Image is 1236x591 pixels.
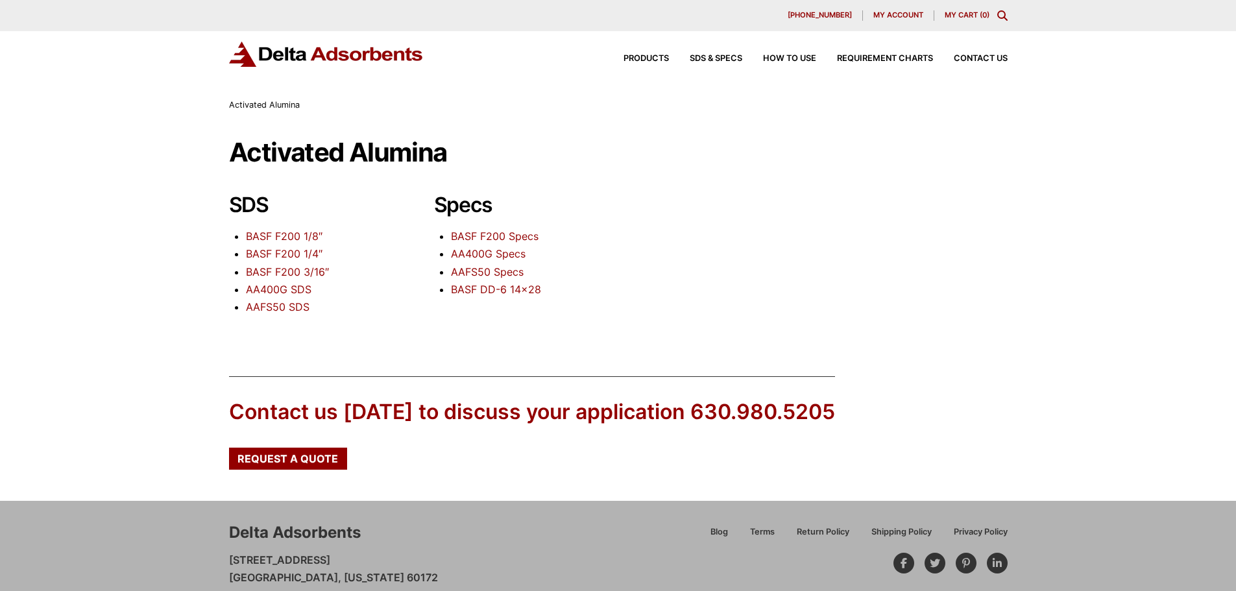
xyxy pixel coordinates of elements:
[229,100,300,110] span: Activated Alumina
[943,525,1008,548] a: Privacy Policy
[871,528,932,537] span: Shipping Policy
[954,54,1008,63] span: Contact Us
[246,247,322,260] a: BASF F200 1/4″
[624,54,669,63] span: Products
[229,138,1008,167] h1: Activated Alumina
[246,230,322,243] a: BASF F200 1/8″
[933,54,1008,63] a: Contact Us
[954,528,1008,537] span: Privacy Policy
[873,12,923,19] span: My account
[797,528,849,537] span: Return Policy
[669,54,742,63] a: SDS & SPECS
[710,528,728,537] span: Blog
[788,12,852,19] span: [PHONE_NUMBER]
[860,525,943,548] a: Shipping Policy
[982,10,987,19] span: 0
[434,193,598,217] h2: Specs
[777,10,863,21] a: [PHONE_NUMBER]
[837,54,933,63] span: Requirement Charts
[451,283,541,296] a: BASF DD-6 14×28
[816,54,933,63] a: Requirement Charts
[451,230,539,243] a: BASF F200 Specs
[699,525,739,548] a: Blog
[786,525,860,548] a: Return Policy
[863,10,934,21] a: My account
[229,193,393,217] h2: SDS
[229,522,361,544] div: Delta Adsorbents
[451,265,524,278] a: AAFS50 Specs
[229,398,835,427] div: Contact us [DATE] to discuss your application 630.980.5205
[945,10,989,19] a: My Cart (0)
[742,54,816,63] a: How to Use
[763,54,816,63] span: How to Use
[997,10,1008,21] div: Toggle Modal Content
[690,54,742,63] span: SDS & SPECS
[451,247,526,260] a: AA400G Specs
[603,54,669,63] a: Products
[246,283,311,296] a: AA400G SDS
[229,448,347,470] a: Request a Quote
[237,453,338,464] span: Request a Quote
[246,300,309,313] a: AAFS50 SDS
[750,528,775,537] span: Terms
[229,42,424,67] img: Delta Adsorbents
[739,525,786,548] a: Terms
[246,265,329,278] a: BASF F200 3/16″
